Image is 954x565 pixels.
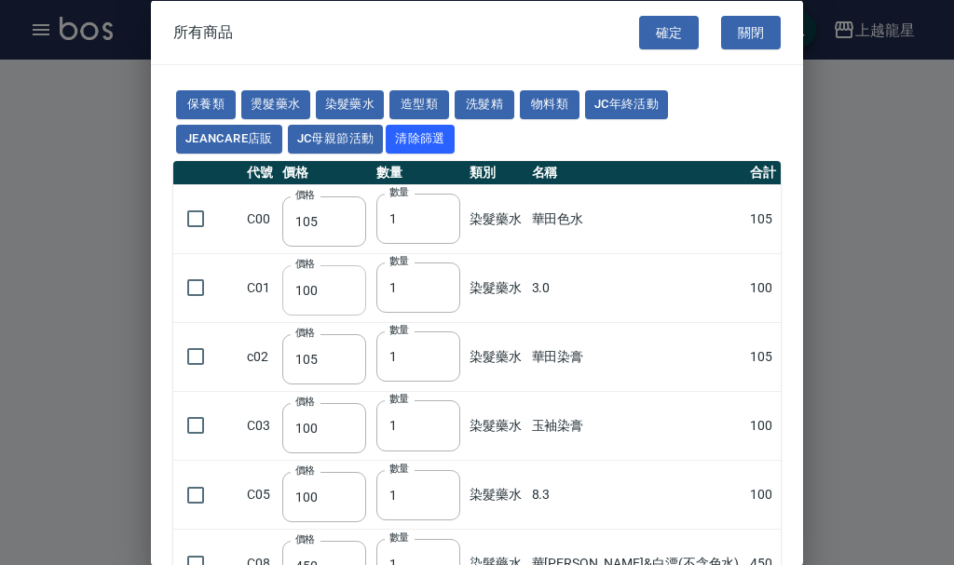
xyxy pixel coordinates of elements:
[295,325,315,339] label: 價格
[520,90,579,119] button: 物料類
[389,90,449,119] button: 造型類
[745,184,781,253] td: 105
[288,124,384,153] button: JC母親節活動
[465,160,526,184] th: 類別
[455,90,514,119] button: 洗髮精
[316,90,385,119] button: 染髮藥水
[295,187,315,201] label: 價格
[527,460,745,529] td: 8.3
[721,15,781,49] button: 關閉
[527,184,745,253] td: 華田色水
[745,160,781,184] th: 合計
[295,532,315,546] label: 價格
[295,464,315,478] label: 價格
[465,184,526,253] td: 染髮藥水
[745,253,781,322] td: 100
[242,391,278,460] td: C03
[389,323,409,337] label: 數量
[389,185,409,199] label: 數量
[242,253,278,322] td: C01
[242,460,278,529] td: C05
[527,160,745,184] th: 名稱
[173,22,233,41] span: 所有商品
[465,253,526,322] td: 染髮藥水
[745,322,781,391] td: 105
[241,90,310,119] button: 燙髮藥水
[176,90,236,119] button: 保養類
[745,391,781,460] td: 100
[242,322,278,391] td: c02
[527,391,745,460] td: 玉袖染膏
[242,184,278,253] td: C00
[465,460,526,529] td: 染髮藥水
[745,460,781,529] td: 100
[176,124,282,153] button: JeanCare店販
[295,256,315,270] label: 價格
[389,461,409,475] label: 數量
[242,160,278,184] th: 代號
[585,90,668,119] button: JC年終活動
[465,391,526,460] td: 染髮藥水
[527,322,745,391] td: 華田染膏
[372,160,466,184] th: 數量
[639,15,699,49] button: 確定
[278,160,372,184] th: 價格
[465,322,526,391] td: 染髮藥水
[386,124,455,153] button: 清除篩選
[389,530,409,544] label: 數量
[389,392,409,406] label: 數量
[527,253,745,322] td: 3.0
[295,394,315,408] label: 價格
[389,254,409,268] label: 數量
